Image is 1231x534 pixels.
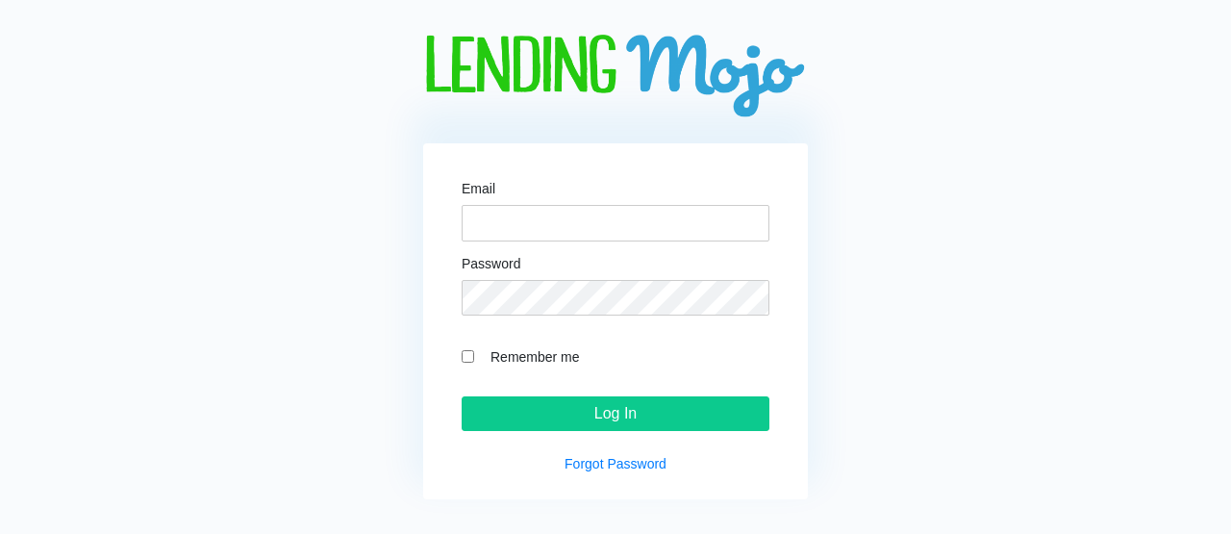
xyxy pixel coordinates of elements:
label: Remember me [481,345,769,368]
img: logo-big.png [423,35,808,120]
input: Log In [462,396,769,431]
label: Email [462,182,495,195]
label: Password [462,257,520,270]
a: Forgot Password [565,456,666,471]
